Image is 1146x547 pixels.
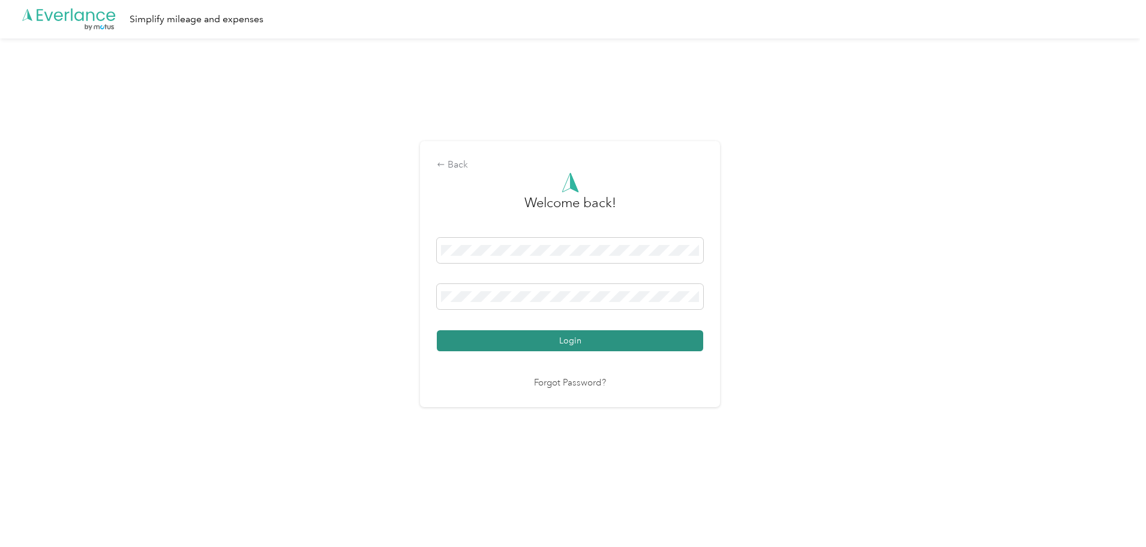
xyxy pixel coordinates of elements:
h3: greeting [524,193,616,225]
div: Back [437,158,703,172]
div: Simplify mileage and expenses [130,12,263,27]
a: Forgot Password? [534,376,606,390]
iframe: Everlance-gr Chat Button Frame [1079,480,1146,547]
button: Login [437,330,703,351]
